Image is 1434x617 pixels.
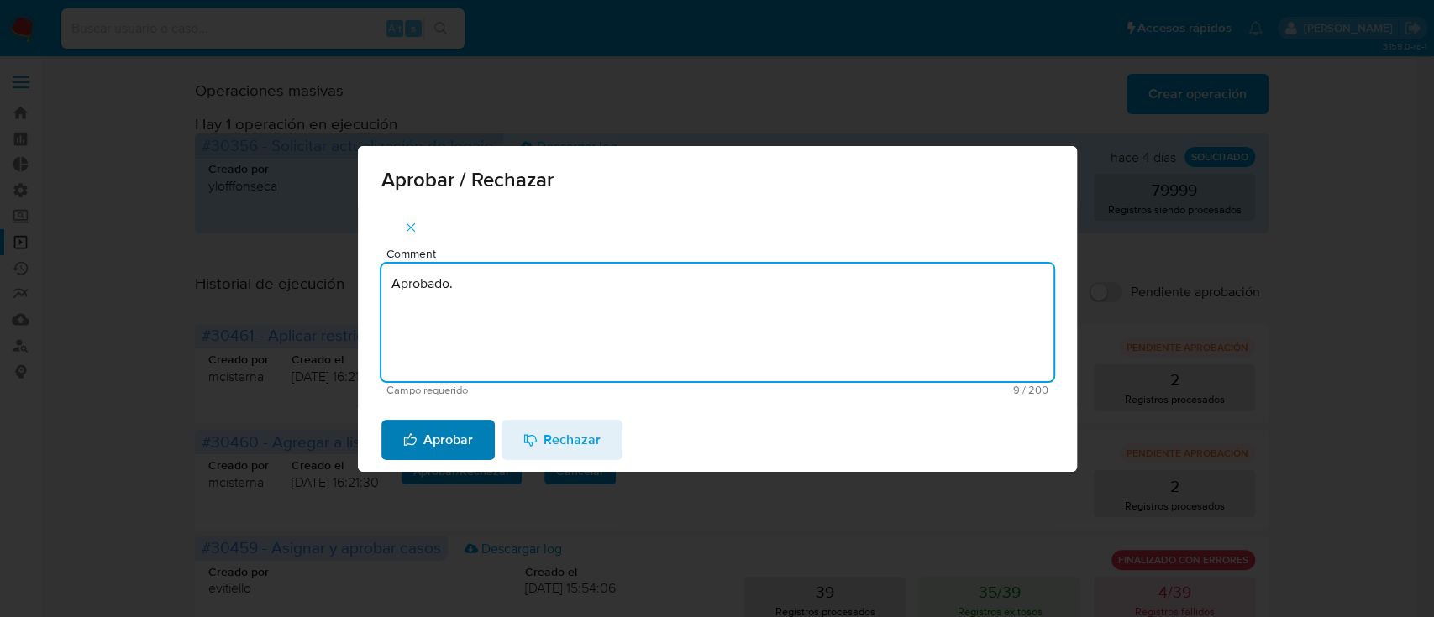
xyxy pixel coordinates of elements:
span: Máximo 200 caracteres [717,384,1048,395]
span: Aprobar / Rechazar [381,170,1053,190]
button: Rechazar [502,420,622,460]
span: Rechazar [523,421,601,458]
span: Aprobar [403,421,473,458]
textarea: Aprobado. [381,264,1053,381]
span: Comment [386,248,1058,260]
span: Campo requerido [386,384,717,396]
button: Aprobar [381,420,495,460]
